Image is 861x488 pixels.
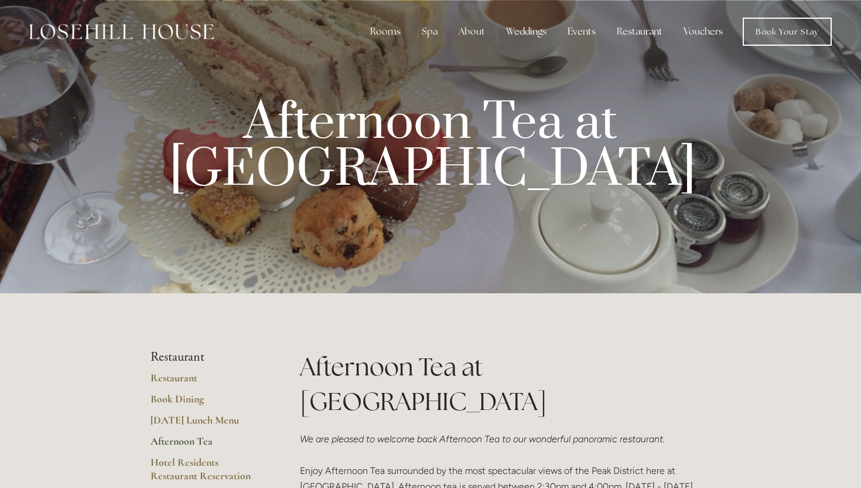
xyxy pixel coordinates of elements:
p: Afternoon Tea at [GEOGRAPHIC_DATA] [169,100,692,194]
a: Book Your Stay [743,18,832,46]
div: About [449,20,494,43]
h1: Afternoon Tea at [GEOGRAPHIC_DATA] [300,350,710,419]
a: Afternoon Tea [151,435,262,456]
div: Weddings [497,20,556,43]
li: Restaurant [151,350,262,365]
img: Losehill House [29,24,214,39]
div: Events [558,20,605,43]
a: Vouchers [674,20,732,43]
a: Book Dining [151,392,262,414]
a: [DATE] Lunch Menu [151,414,262,435]
div: Rooms [361,20,410,43]
em: We are pleased to welcome back Afternoon Tea to our wonderful panoramic restaurant. [300,433,665,445]
a: Restaurant [151,371,262,392]
div: Spa [412,20,447,43]
div: Restaurant [607,20,672,43]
